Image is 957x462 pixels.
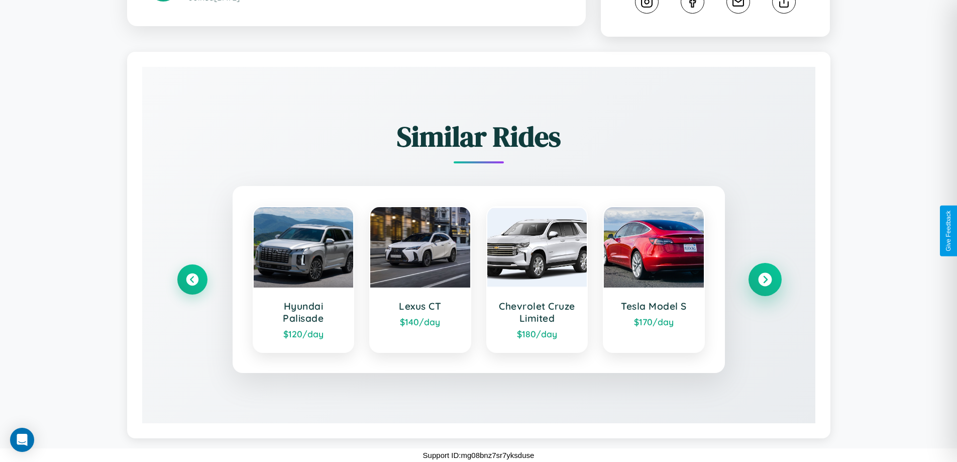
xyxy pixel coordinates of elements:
a: Chevrolet Cruze Limited$180/day [486,206,588,353]
div: $ 120 /day [264,328,344,339]
h2: Similar Rides [177,117,780,156]
div: $ 180 /day [497,328,577,339]
h3: Chevrolet Cruze Limited [497,300,577,324]
h3: Hyundai Palisade [264,300,344,324]
h3: Tesla Model S [614,300,694,312]
p: Support ID: mg08bnz7sr7yksduse [423,448,535,462]
div: Open Intercom Messenger [10,428,34,452]
div: $ 140 /day [380,316,460,327]
div: Give Feedback [945,211,952,251]
a: Lexus CT$140/day [369,206,471,353]
a: Tesla Model S$170/day [603,206,705,353]
h3: Lexus CT [380,300,460,312]
a: Hyundai Palisade$120/day [253,206,355,353]
div: $ 170 /day [614,316,694,327]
